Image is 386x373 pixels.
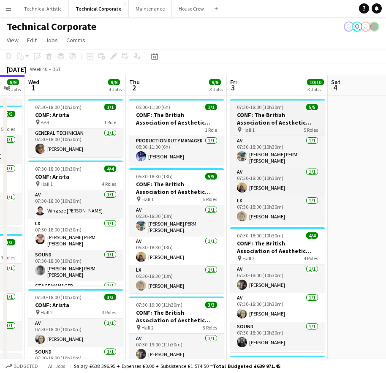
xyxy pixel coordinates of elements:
[17,0,69,17] button: Technical Artistic
[369,22,379,32] app-user-avatar: Gabrielle Barr
[66,36,85,44] span: Comms
[7,65,26,74] div: [DATE]
[52,66,61,72] div: BST
[28,66,49,72] span: Week 40
[7,20,96,33] h1: Technical Corporate
[129,0,172,17] button: Maintenance
[46,363,67,369] span: All jobs
[63,35,89,46] a: Comms
[7,36,19,44] span: View
[4,362,39,371] button: Budgeted
[361,22,371,32] app-user-avatar: Liveforce Admin
[172,0,211,17] button: House Crew
[352,22,362,32] app-user-avatar: Liveforce Admin
[74,363,280,369] div: Salary £638 396.95 + Expenses £0.00 + Subsistence £1 574.50 =
[42,35,61,46] a: Jobs
[344,22,354,32] app-user-avatar: Vaida Pikzirne
[27,36,37,44] span: Edit
[3,35,22,46] a: View
[45,36,58,44] span: Jobs
[69,0,129,17] button: Technical Corporate
[14,363,38,369] span: Budgeted
[24,35,40,46] a: Edit
[213,363,280,369] span: Total Budgeted £639 971.45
